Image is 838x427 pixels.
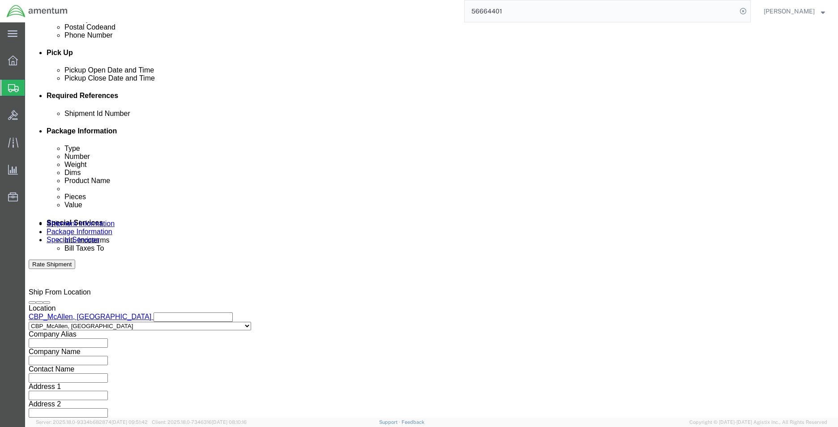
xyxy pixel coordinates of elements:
span: [DATE] 08:10:16 [212,419,247,425]
span: [DATE] 09:51:42 [111,419,148,425]
span: Client: 2025.18.0-7346316 [152,419,247,425]
a: Feedback [402,419,424,425]
iframe: FS Legacy Container [25,22,838,418]
span: Rigoberto Magallan [764,6,815,16]
a: Support [379,419,402,425]
input: Search for shipment number, reference number [465,0,737,22]
span: Server: 2025.18.0-9334b682874 [36,419,148,425]
span: Copyright © [DATE]-[DATE] Agistix Inc., All Rights Reserved [689,418,827,426]
img: logo [6,4,68,18]
button: [PERSON_NAME] [763,6,825,17]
